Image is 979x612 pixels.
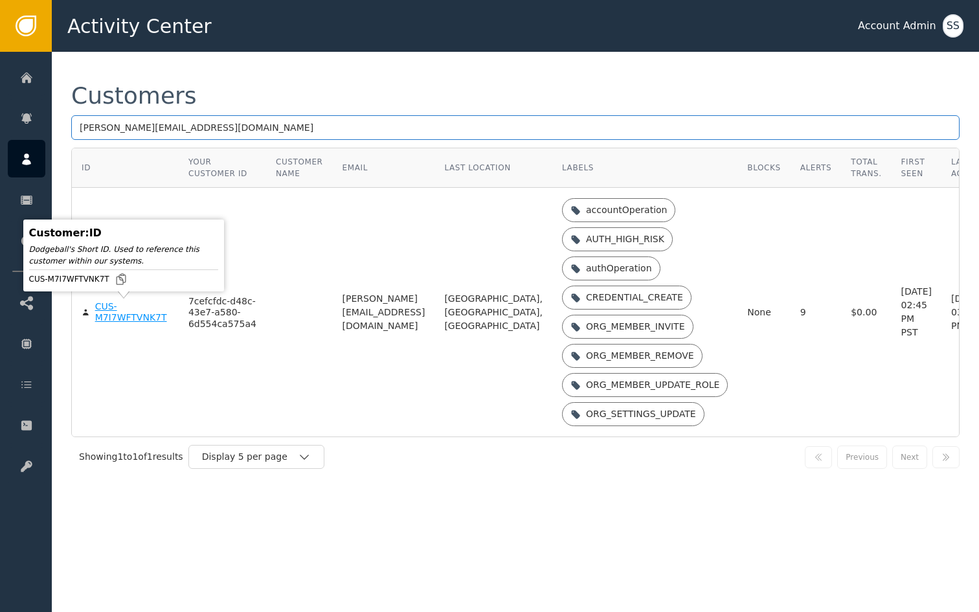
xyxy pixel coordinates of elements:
div: Customer Name [276,156,323,179]
div: CREDENTIAL_CREATE [586,291,683,304]
div: Email [343,162,425,174]
div: 7cefcfdc-d48c-43e7-a580-6d554ca575a4 [188,296,256,330]
div: authOperation [586,262,652,275]
span: Activity Center [67,12,212,41]
div: Your Customer ID [188,156,256,179]
div: ORG_SETTINGS_UPDATE [586,407,696,421]
div: ORG_MEMBER_INVITE [586,320,684,334]
div: Account Admin [858,18,936,34]
td: 9 [791,188,842,436]
div: CUS-M7I7WFTVNK7T [95,301,169,324]
input: Search by name, email, or ID [71,115,960,140]
div: Blocks [747,162,780,174]
td: $0.00 [841,188,891,436]
div: Customer : ID [29,225,218,241]
div: First Seen [901,156,932,179]
div: ORG_MEMBER_REMOVE [586,349,694,363]
div: ORG_MEMBER_UPDATE_ROLE [586,378,719,392]
div: Dodgeball's Short ID. Used to reference this customer within our systems. [29,244,218,267]
div: Customers [71,84,197,108]
div: Labels [562,162,728,174]
div: CUS-M7I7WFTVNK7T [29,273,218,286]
button: Display 5 per page [188,445,324,469]
td: [GEOGRAPHIC_DATA], [GEOGRAPHIC_DATA], [GEOGRAPHIC_DATA] [434,188,552,436]
td: [DATE] 02:45 PM PST [892,188,941,436]
div: Total Trans. [851,156,881,179]
div: ID [82,162,91,174]
div: accountOperation [586,203,667,217]
div: None [747,306,780,319]
div: Last Location [444,162,543,174]
div: Alerts [800,162,832,174]
div: Display 5 per page [202,450,298,464]
div: AUTH_HIGH_RISK [586,232,664,246]
div: Showing 1 to 1 of 1 results [79,450,183,464]
button: SS [943,14,963,38]
td: [PERSON_NAME][EMAIL_ADDRESS][DOMAIN_NAME] [333,188,435,436]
